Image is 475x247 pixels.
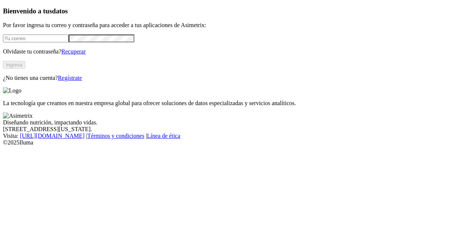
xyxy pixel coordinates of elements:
[61,48,86,55] a: Recuperar
[3,75,472,81] p: ¿No tienes una cuenta?
[3,35,69,42] input: Tu correo
[3,48,472,55] p: Olvidaste tu contraseña?
[147,133,180,139] a: Línea de ética
[3,22,472,29] p: Por favor ingresa tu correo y contraseña para acceder a tus aplicaciones de Asimetrix:
[58,75,82,81] a: Regístrate
[3,126,472,133] div: [STREET_ADDRESS][US_STATE].
[3,87,22,94] img: Logo
[3,7,472,15] h3: Bienvenido a tus
[3,61,25,69] button: Ingresa
[52,7,68,15] span: datos
[3,119,472,126] div: Diseñando nutrición, impactando vidas.
[87,133,144,139] a: Términos y condiciones
[20,133,85,139] a: [URL][DOMAIN_NAME]
[3,139,472,146] div: © 2025 Iluma
[3,100,472,107] p: La tecnología que creamos en nuestra empresa global para ofrecer soluciones de datos especializad...
[3,133,472,139] div: Visita : | |
[3,113,33,119] img: Asimetrix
